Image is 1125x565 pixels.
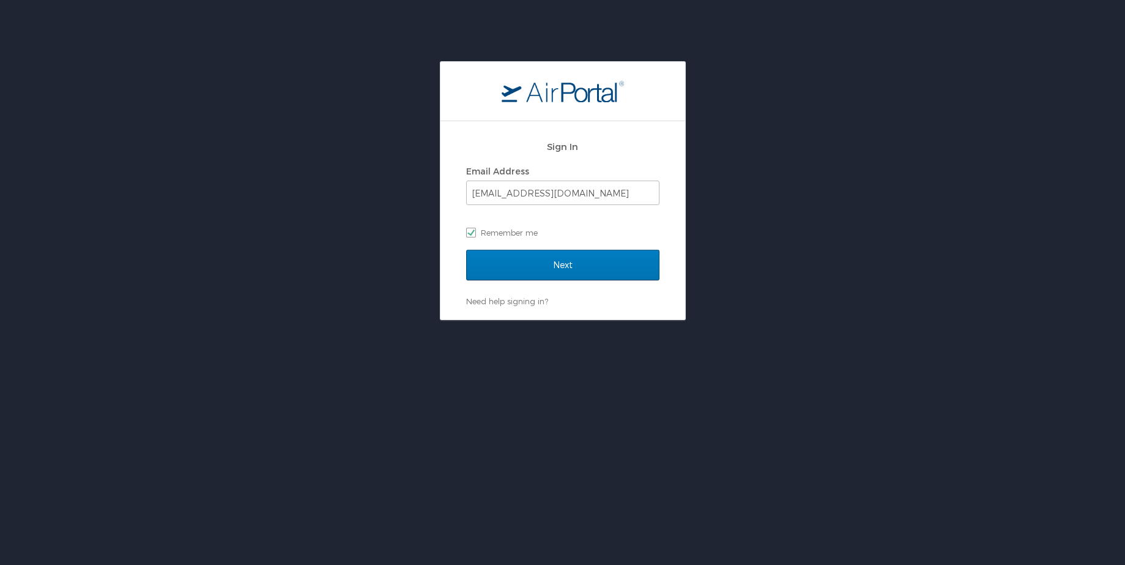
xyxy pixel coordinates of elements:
h2: Sign In [466,140,659,154]
a: Need help signing in? [466,296,548,306]
label: Remember me [466,223,659,242]
input: Next [466,250,659,280]
label: Email Address [466,166,529,176]
img: logo [502,80,624,102]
